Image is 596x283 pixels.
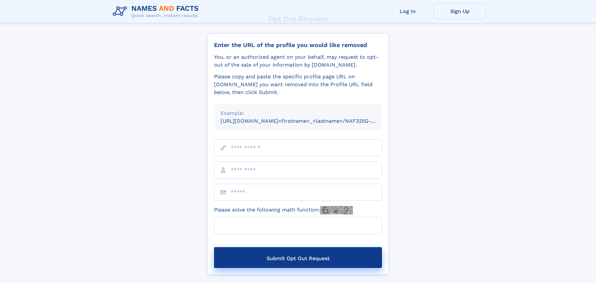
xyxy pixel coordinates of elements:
div: Example: [221,109,375,117]
small: [URL][DOMAIN_NAME]<firstname>_<lastname>/NAF325G-xxxxxxxx [221,118,394,124]
button: Submit Opt Out Request [214,247,382,268]
img: Logo Names and Facts [110,3,204,20]
div: You, or an authorized agent on your behalf, may request to opt-out of the sale of your informatio... [214,53,382,69]
a: Log In [381,3,434,19]
label: Please solve the following math function: [214,206,353,214]
div: Enter the URL of the profile you would like removed [214,41,382,49]
a: Sign Up [434,3,486,19]
div: Please copy and paste the specific profile page URL on [DOMAIN_NAME] you want removed into the Pr... [214,73,382,96]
